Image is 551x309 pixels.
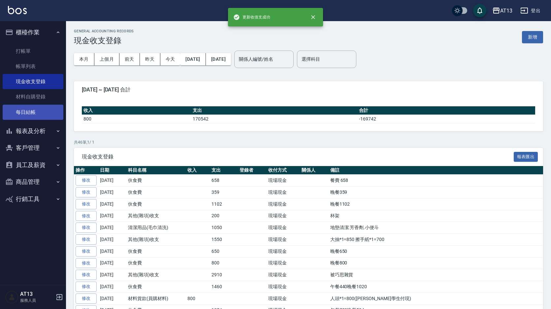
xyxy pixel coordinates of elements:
[3,89,63,104] a: 材料自購登錄
[210,245,238,257] td: 650
[300,166,329,175] th: 關係人
[210,198,238,210] td: 1102
[306,10,320,24] button: close
[238,166,267,175] th: 登錄者
[267,175,300,187] td: 現場現金
[514,153,538,159] a: 報表匯出
[3,105,63,120] a: 每日結帳
[329,166,543,175] th: 備註
[329,257,543,269] td: 晚餐800
[210,175,238,187] td: 658
[3,59,63,74] a: 帳單列表
[74,36,134,45] h3: 現金收支登錄
[126,175,186,187] td: 伙食費
[3,74,63,89] a: 現金收支登錄
[357,106,535,115] th: 合計
[267,166,300,175] th: 收付方式
[8,6,27,14] img: Logo
[180,53,206,65] button: [DATE]
[98,292,126,304] td: [DATE]
[210,210,238,222] td: 200
[76,246,97,257] a: 修改
[126,222,186,234] td: 清潔用品(毛巾清洗)
[500,7,512,15] div: AT13
[98,222,126,234] td: [DATE]
[329,269,543,281] td: 被巧思雜貨
[267,210,300,222] td: 現場現金
[126,245,186,257] td: 伙食費
[267,257,300,269] td: 現場現金
[82,154,514,160] span: 現金收支登錄
[82,115,191,123] td: 800
[126,234,186,246] td: 其他(雜項)收支
[3,156,63,174] button: 員工及薪資
[5,291,18,304] img: Person
[191,115,357,123] td: 170542
[76,293,97,304] a: 修改
[98,269,126,281] td: [DATE]
[329,198,543,210] td: 晚餐1102
[74,53,94,65] button: 本月
[329,210,543,222] td: 杯架
[98,210,126,222] td: [DATE]
[267,234,300,246] td: 現場現金
[3,190,63,208] button: 行銷工具
[76,234,97,245] a: 修改
[94,53,119,65] button: 上個月
[267,292,300,304] td: 現場現金
[98,187,126,198] td: [DATE]
[3,44,63,59] a: 打帳單
[267,245,300,257] td: 現場現金
[74,139,543,145] p: 共 46 筆, 1 / 1
[522,31,543,43] button: 新增
[3,24,63,41] button: 櫃檯作業
[210,166,238,175] th: 支出
[126,210,186,222] td: 其他(雜項)收支
[126,166,186,175] th: 科目名稱
[140,53,160,65] button: 昨天
[119,53,140,65] button: 前天
[267,222,300,234] td: 現場現金
[20,291,54,297] h5: AT13
[210,281,238,293] td: 1460
[76,175,97,186] a: 修改
[3,139,63,156] button: 客戶管理
[329,187,543,198] td: 晚餐359
[76,282,97,292] a: 修改
[76,187,97,197] a: 修改
[98,257,126,269] td: [DATE]
[3,173,63,190] button: 商品管理
[267,281,300,293] td: 現場現金
[233,14,270,20] span: 更新收借支成功
[490,4,515,17] button: AT13
[473,4,486,17] button: save
[267,198,300,210] td: 現場現金
[210,257,238,269] td: 800
[74,29,134,33] h2: GENERAL ACCOUNTING RECORDS
[76,270,97,280] a: 修改
[518,5,543,17] button: 登出
[76,199,97,209] a: 修改
[329,281,543,293] td: 午餐440晚餐1020
[82,86,535,93] span: [DATE] ~ [DATE] 合計
[98,234,126,246] td: [DATE]
[160,53,180,65] button: 今天
[126,292,186,304] td: 材料貨款(員購材料)
[267,187,300,198] td: 現場現金
[3,122,63,140] button: 報表及分析
[82,106,191,115] th: 收入
[329,175,543,187] td: 餐費 658
[126,187,186,198] td: 伙食費
[357,115,535,123] td: -169742
[98,245,126,257] td: [DATE]
[210,222,238,234] td: 1050
[98,166,126,175] th: 日期
[329,245,543,257] td: 晚餐650
[76,223,97,233] a: 修改
[126,198,186,210] td: 伙食費
[20,297,54,303] p: 服務人員
[76,258,97,268] a: 修改
[126,257,186,269] td: 伙食費
[210,234,238,246] td: 1550
[126,269,186,281] td: 其他(雜項)收支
